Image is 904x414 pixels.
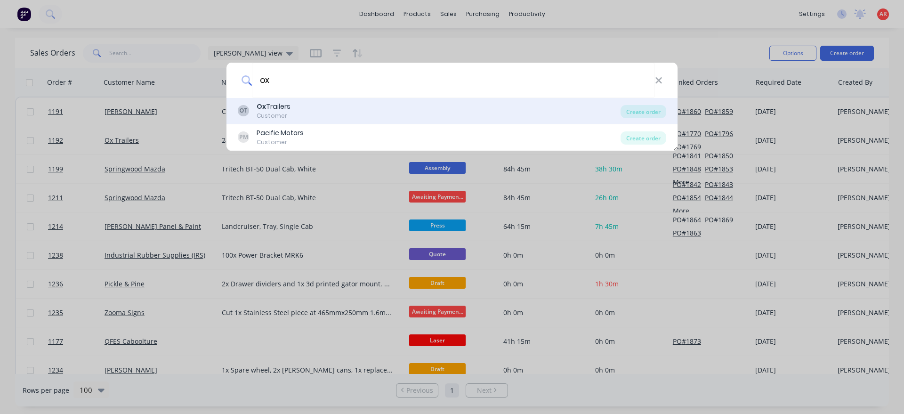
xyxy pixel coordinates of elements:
div: Trailers [257,102,291,112]
div: Create order [621,131,666,145]
div: Create order [621,105,666,118]
div: Customer [257,138,304,146]
div: PM [238,131,249,143]
input: Enter a customer name to create a new order... [252,63,655,98]
div: OT [238,105,249,116]
div: Pacific Motors [257,128,304,138]
div: Customer [257,112,291,120]
b: Ox [257,102,266,111]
